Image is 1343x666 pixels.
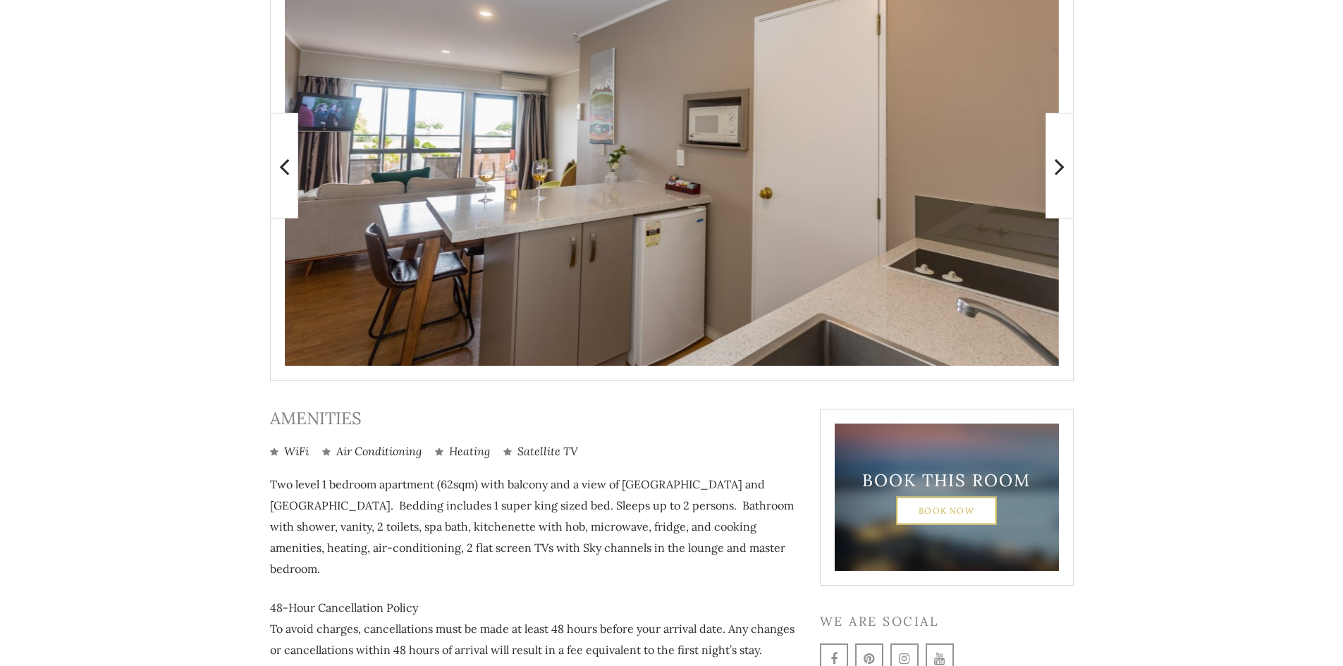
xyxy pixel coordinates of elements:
li: Satellite TV [503,443,578,460]
h3: Amenities [270,409,799,429]
h3: Book This Room [859,470,1034,491]
li: Air Conditioning [322,443,422,460]
li: WiFi [270,443,309,460]
li: Heating [435,443,490,460]
p: Two level 1 bedroom apartment (62sqm) with balcony and a view of [GEOGRAPHIC_DATA] and [GEOGRAPHI... [270,474,799,579]
p: 48-Hour Cancellation Policy To avoid charges, cancellations must be made at least 48 hours before... [270,597,799,660]
h3: We are social [820,614,1074,629]
a: Book Now [896,496,997,524]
